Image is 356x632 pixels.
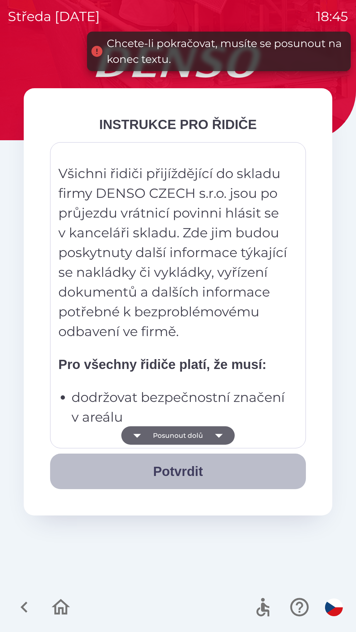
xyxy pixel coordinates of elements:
[50,454,306,489] button: Potvrdit
[8,7,100,26] p: středa [DATE]
[316,7,348,26] p: 18:45
[107,36,344,67] div: Chcete-li pokračovat, musíte se posunout na konec textu.
[24,46,332,78] img: Logo
[121,426,235,445] button: Posunout dolů
[58,164,288,341] p: Všichni řidiči přijíždějící do skladu firmy DENSO CZECH s.r.o. jsou po průjezdu vrátnicí povinni ...
[325,598,343,616] img: cs flag
[58,357,266,372] strong: Pro všechny řidiče platí, že musí:
[50,115,306,134] div: INSTRUKCE PRO ŘIDIČE
[72,387,288,427] p: dodržovat bezpečnostní značení v areálu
